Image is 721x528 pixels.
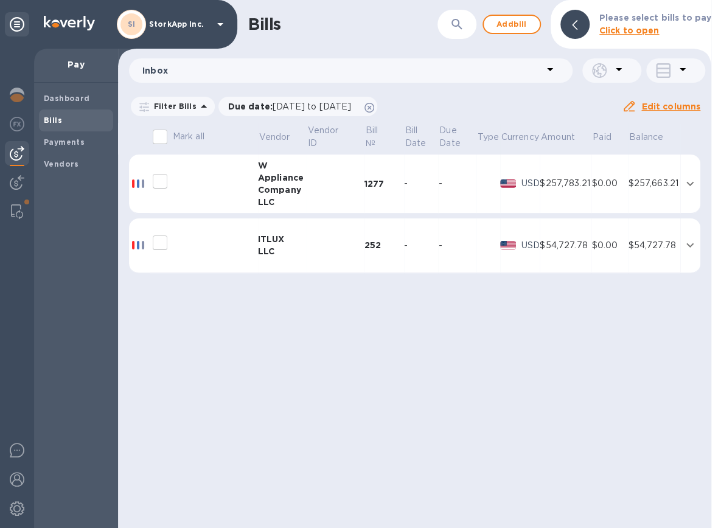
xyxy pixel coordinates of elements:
[128,19,136,29] b: SI
[404,177,439,190] div: -
[500,241,517,249] img: USD
[482,15,541,34] button: Addbill
[641,102,700,111] u: Edit columns
[540,239,591,252] div: $54,727.78
[540,177,591,190] div: $257,783.21
[258,233,307,245] div: ITLUX
[591,177,628,190] div: $0.00
[599,13,711,23] b: Please select bills to pay
[258,172,307,184] div: Appliance
[173,130,204,143] p: Mark all
[44,94,90,103] b: Dashboard
[439,124,475,150] p: Due Date
[438,177,476,190] div: -
[405,124,437,150] p: Bill Date
[273,102,351,111] span: [DATE] to [DATE]
[258,184,307,196] div: Company
[44,116,62,125] b: Bills
[364,178,404,190] div: 1277
[44,16,95,30] img: Logo
[44,159,79,168] b: Vendors
[628,177,680,190] div: $257,663.21
[521,177,540,190] p: USD
[501,131,538,144] p: Currency
[149,101,197,111] p: Filter Bills
[629,131,663,144] p: Balance
[142,64,543,77] p: Inbox
[149,20,210,29] p: StorkApp Inc.
[593,131,611,144] p: Paid
[218,97,378,116] div: Due date:[DATE] to [DATE]
[541,131,575,144] p: Amount
[478,131,500,144] p: Type
[681,175,699,193] button: expand row
[259,131,290,144] p: Vendor
[541,131,591,144] span: Amount
[308,124,347,150] p: Vendor ID
[628,239,680,252] div: $54,727.78
[44,137,85,147] b: Payments
[629,131,679,144] span: Balance
[681,236,699,254] button: expand row
[493,17,530,32] span: Add bill
[593,131,627,144] span: Paid
[365,124,387,150] p: Bill №
[228,100,358,113] p: Due date :
[438,239,476,252] div: -
[5,12,29,36] div: Unpin categories
[258,245,307,257] div: LLC
[404,239,439,252] div: -
[364,239,404,251] div: 252
[248,15,281,34] h1: Bills
[500,179,517,188] img: USD
[308,124,363,150] span: Vendor ID
[10,117,24,131] img: Foreign exchange
[599,26,660,35] b: Click to open
[258,196,307,208] div: LLC
[44,58,108,71] p: Pay
[259,131,305,144] span: Vendor
[521,239,540,252] p: USD
[591,239,628,252] div: $0.00
[258,159,307,172] div: W
[365,124,403,150] span: Bill №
